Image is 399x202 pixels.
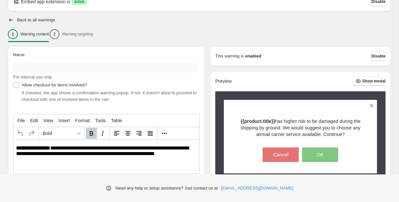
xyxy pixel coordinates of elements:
[20,32,49,37] p: Warning content
[17,118,25,123] span: File
[371,54,386,59] span: Disable
[97,128,108,139] button: Italic
[111,118,122,123] span: Table
[8,27,49,41] button: 1Warning content
[235,118,366,138] p: has higher risk to be damaged during the shipping by ground. We would suggest you to choose any a...
[13,75,53,79] span: For internal use only.
[122,128,133,139] button: Align center
[22,82,87,87] span: Allow checkout for items involved?
[302,147,338,162] button: OK
[353,77,386,86] button: Show modal
[221,185,293,191] a: [EMAIL_ADDRESS][DOMAIN_NAME]
[13,52,25,57] span: Name
[15,128,26,139] button: Undo
[245,53,261,59] strong: enabled
[371,52,386,61] button: Disable
[8,29,18,39] div: 1
[22,90,197,102] span: If checked, the app shows a confirmation warning popup. If not, it doesn't allow to proceed to ch...
[30,118,38,123] span: Edit
[145,128,156,139] button: Justify
[159,128,170,139] button: More...
[13,140,199,173] iframe: Rich Text Area
[133,128,145,139] button: Align right
[26,128,37,139] button: Redo
[86,128,97,139] button: Bold
[95,118,106,123] span: Tools
[75,118,90,123] span: Format
[241,119,275,124] strong: {{product.title}}
[215,79,232,84] h2: Preview
[111,128,122,139] button: Align left
[40,128,83,139] button: Formats
[59,118,70,123] span: Insert
[215,53,244,59] p: This warning is
[43,131,75,136] span: Bold
[17,17,55,23] h2: Back to all warnings
[194,174,199,179] div: Resize
[362,79,386,84] span: Show modal
[263,147,299,162] button: Cancel
[43,118,53,123] span: View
